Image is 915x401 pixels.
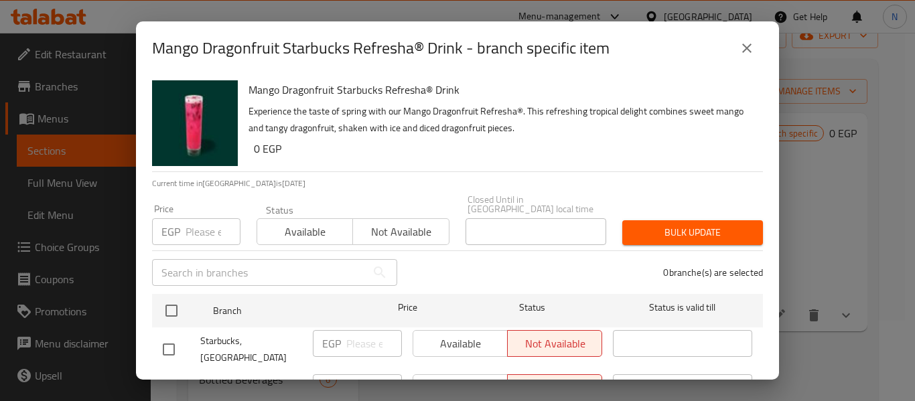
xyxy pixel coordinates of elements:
span: Starbucks, [GEOGRAPHIC_DATA] [200,333,302,366]
span: Status [463,299,602,316]
span: Available [263,222,348,242]
input: Please enter price [346,330,402,357]
h6: 0 EGP [254,139,752,158]
span: Bulk update [633,224,752,241]
button: Bulk update [622,220,763,245]
p: 0 branche(s) are selected [663,266,763,279]
img: Mango Dragonfruit Starbucks Refresha® Drink [152,80,238,166]
h6: Mango Dragonfruit Starbucks Refresha® Drink [249,80,752,99]
p: EGP [322,335,341,351]
button: Available [257,218,353,245]
input: Please enter price [346,374,402,401]
input: Please enter price [186,218,240,245]
span: Price [363,299,452,316]
button: close [731,32,763,64]
button: Not available [352,218,449,245]
span: Status is valid till [613,299,752,316]
p: Experience the taste of spring with our Mango Dragonfruit Refresha®. This refreshing tropical del... [249,103,752,137]
p: EGP [161,224,180,240]
p: EGP [322,380,341,396]
input: Search in branches [152,259,366,286]
p: Current time in [GEOGRAPHIC_DATA] is [DATE] [152,177,763,189]
span: Branch [213,303,352,319]
h2: Mango Dragonfruit Starbucks Refresha® Drink - branch specific item [152,37,610,59]
span: Not available [358,222,443,242]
